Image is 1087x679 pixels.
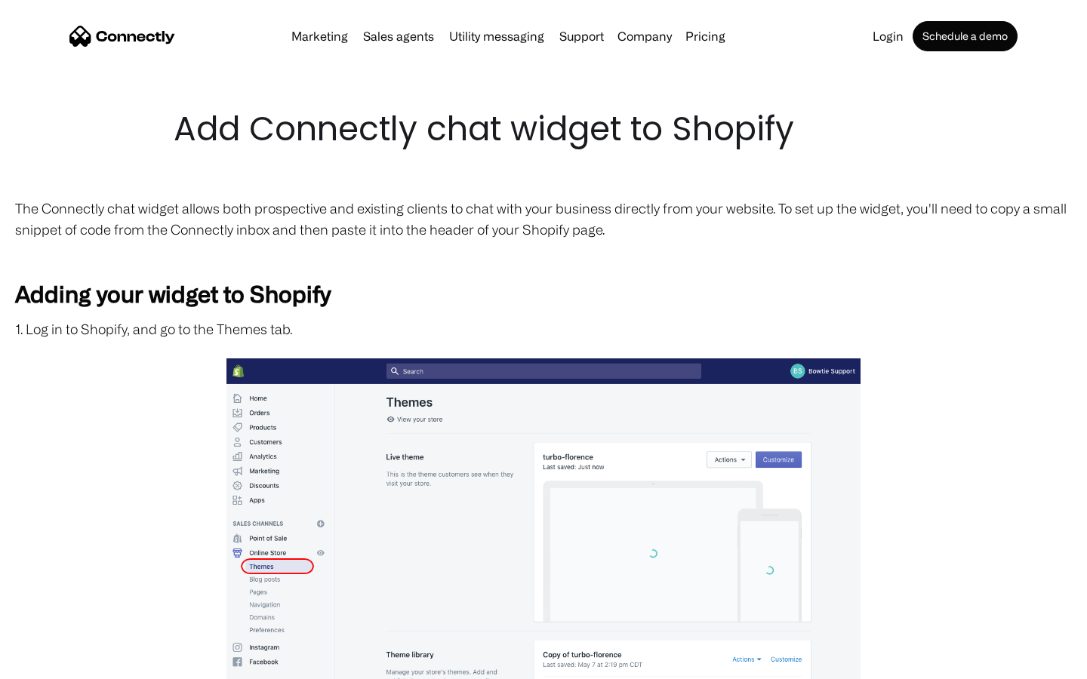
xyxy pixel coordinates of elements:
[15,281,331,306] strong: Adding your widget to Shopify
[30,653,91,674] ul: Language list
[913,21,1018,51] a: Schedule a demo
[15,653,91,674] aside: Language selected: English
[357,30,440,42] a: Sales agents
[443,30,550,42] a: Utility messaging
[15,198,1072,240] p: The Connectly chat widget allows both prospective and existing clients to chat with your business...
[679,30,731,42] a: Pricing
[285,30,354,42] a: Marketing
[174,106,913,152] h1: Add Connectly chat widget to Shopify
[553,30,610,42] a: Support
[867,30,910,42] a: Login
[15,318,1072,339] p: 1. Log in to Shopify, and go to the Themes tab.
[617,26,672,47] div: Company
